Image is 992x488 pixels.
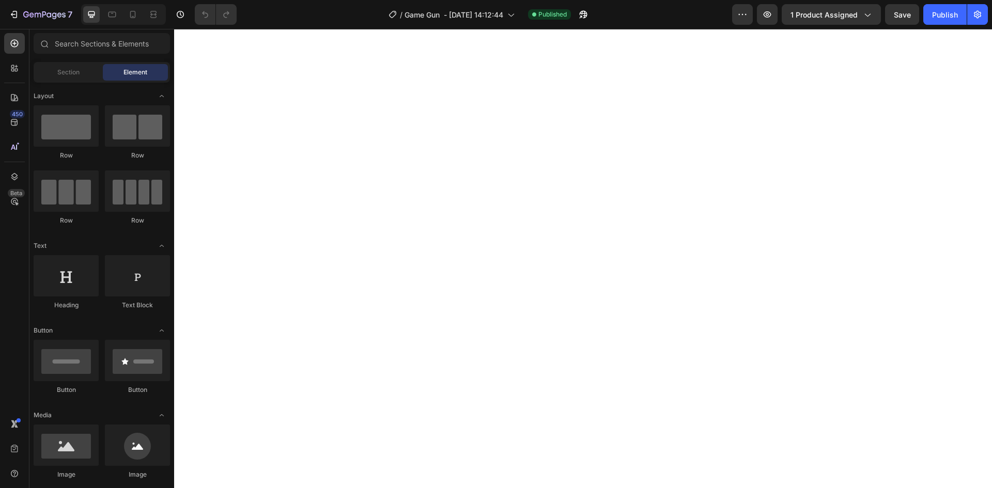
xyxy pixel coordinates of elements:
[105,385,170,395] div: Button
[105,301,170,310] div: Text Block
[153,88,170,104] span: Toggle open
[405,9,503,20] span: Game Gun - [DATE] 14:12:44
[782,4,881,25] button: 1 product assigned
[791,9,858,20] span: 1 product assigned
[34,91,54,101] span: Layout
[34,241,47,250] span: Text
[34,216,99,225] div: Row
[105,151,170,160] div: Row
[8,189,25,197] div: Beta
[153,238,170,254] span: Toggle open
[34,470,99,479] div: Image
[174,29,992,488] iframe: Design area
[123,68,147,77] span: Element
[4,4,77,25] button: 7
[34,326,53,335] span: Button
[68,8,72,21] p: 7
[923,4,967,25] button: Publish
[153,322,170,339] span: Toggle open
[34,385,99,395] div: Button
[894,10,911,19] span: Save
[34,301,99,310] div: Heading
[885,4,919,25] button: Save
[34,33,170,54] input: Search Sections & Elements
[153,407,170,423] span: Toggle open
[195,4,237,25] div: Undo/Redo
[538,10,567,19] span: Published
[105,216,170,225] div: Row
[34,151,99,160] div: Row
[105,470,170,479] div: Image
[932,9,958,20] div: Publish
[400,9,402,20] span: /
[34,411,52,420] span: Media
[57,68,80,77] span: Section
[10,110,25,118] div: 450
